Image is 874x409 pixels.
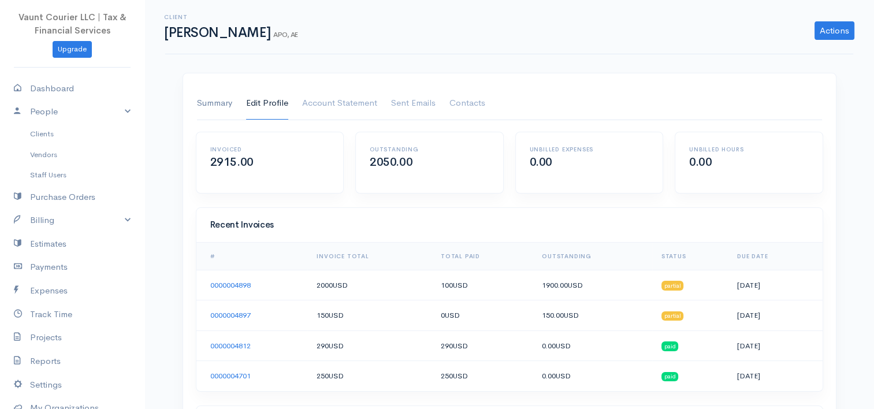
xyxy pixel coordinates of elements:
th: Invoice Total [307,243,432,270]
td: 1900.00 [533,270,652,300]
a: Actions [815,21,854,40]
td: 250 [432,361,533,391]
span: USD [556,371,571,381]
h6: Outstanding [370,146,489,153]
a: Contacts [449,87,485,120]
a: 0000004898 [210,280,251,290]
th: # [196,243,308,270]
h6: Invoiced [210,146,330,153]
td: 2000 [307,270,432,300]
td: 0 [432,300,533,331]
span: partial [661,281,684,290]
a: 0000004812 [210,341,251,351]
span: USD [329,371,344,381]
a: Sent Emails [391,87,436,120]
td: 150.00 [533,300,652,331]
h6: Unbilled Expenses [530,146,649,153]
th: Outstanding [533,243,652,270]
span: USD [453,341,468,351]
a: 0000004897 [210,310,251,320]
h2: 0.00 [530,156,649,169]
td: [DATE] [728,270,823,300]
td: 0.00 [533,361,652,391]
td: 100 [432,270,533,300]
a: Account Statement [302,87,377,120]
td: 0.00 [533,330,652,361]
td: [DATE] [728,330,823,361]
h1: [PERSON_NAME] [164,25,298,40]
span: Vaunt Courier LLC | Tax & Financial Services [18,12,127,36]
span: USD [329,310,344,320]
h4: Recent Invoices [210,220,809,230]
h2: 2915.00 [210,156,330,169]
td: 150 [307,300,432,331]
td: [DATE] [728,300,823,331]
td: 290 [307,330,432,361]
h6: Client [164,14,298,20]
span: USD [329,341,344,351]
a: Upgrade [53,41,92,58]
span: USD [333,280,348,290]
th: Status [652,243,728,270]
a: Summary [197,87,232,120]
h2: 2050.00 [370,156,489,169]
a: Edit Profile [246,87,288,120]
span: USD [568,280,583,290]
span: paid [661,341,679,351]
span: USD [564,310,579,320]
span: USD [453,280,468,290]
span: USD [453,371,468,381]
a: 0000004701 [210,371,251,381]
span: APO, AE [273,30,298,39]
span: partial [661,311,684,321]
td: [DATE] [728,361,823,391]
th: Total Paid [432,243,533,270]
span: USD [445,310,460,320]
span: paid [661,372,679,381]
td: 290 [432,330,533,361]
h6: Unbilled Hours [689,146,809,153]
h2: 0.00 [689,156,809,169]
td: 250 [307,361,432,391]
span: USD [556,341,571,351]
th: Due Date [728,243,823,270]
